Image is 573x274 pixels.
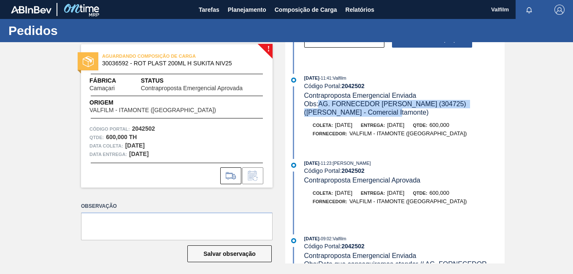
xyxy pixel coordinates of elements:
[319,161,331,166] span: - 11:23
[346,5,374,15] span: Relatórios
[141,85,243,91] span: Contraproposta Emergencial Aprovada
[129,150,149,157] strong: [DATE]
[291,238,296,243] img: atual
[89,133,104,142] span: Qtde :
[291,163,296,168] img: atual
[102,60,255,67] span: 30036592 - ROT PLAST 200ML H SUKITA NIV25
[187,245,272,262] button: Salvar observação
[430,122,449,128] span: 600,000
[304,92,416,99] span: Contraproposta Emergencial Enviada
[335,190,352,196] span: [DATE]
[81,200,273,212] label: Observação
[335,122,352,128] span: [DATE]
[89,125,130,133] span: Código Portal:
[304,167,505,174] div: Código Portal:
[313,191,333,196] span: Coleta:
[430,190,449,196] span: 600,000
[304,177,421,184] span: Contraproposta Emergencial Aprovada
[132,125,155,132] strong: 2042502
[319,76,331,81] span: - 11:41
[220,167,241,184] div: Ir para Composição de Carga
[341,167,365,174] strong: 2042502
[304,100,468,116] span: Obs: AG. FORNECEDOR [PERSON_NAME] (304725) ([PERSON_NAME] - Comercial Itamonte)
[319,236,331,241] span: - 09:02
[304,252,416,259] span: Contraproposta Emergencial Enviada
[413,191,427,196] span: Qtde:
[361,191,385,196] span: Entrega:
[89,76,141,85] span: Fábrica
[89,107,216,113] span: VALFILM - ITAMONTE ([GEOGRAPHIC_DATA])
[242,167,263,184] div: Informar alteração no pedido
[361,123,385,128] span: Entrega:
[89,150,127,158] span: Data entrega:
[313,131,347,136] span: Fornecedor:
[228,5,266,15] span: Planejamento
[413,123,427,128] span: Qtde:
[89,85,115,91] span: Camaçari
[349,130,467,137] span: VALFILM - ITAMONTE ([GEOGRAPHIC_DATA])
[102,52,220,60] span: AGUARDANDO COMPOSIÇÃO DE CARGA
[89,142,123,150] span: Data coleta:
[313,123,333,128] span: Coleta:
[341,243,365,250] strong: 2042502
[83,56,94,67] img: status
[141,76,264,85] span: Status
[304,236,319,241] span: [DATE]
[304,83,505,89] div: Código Portal:
[89,98,240,107] span: Origem
[106,134,137,140] strong: 600,000 TH
[275,5,337,15] span: Composição de Carga
[291,78,296,83] img: atual
[331,75,346,81] span: : Valfilm
[387,122,404,128] span: [DATE]
[199,5,219,15] span: Tarefas
[11,6,51,13] img: TNhmsLtSVTkK8tSr43FrP2fwEKptu5GPRR3wAAAABJRU5ErkJggg==
[304,75,319,81] span: [DATE]
[516,4,543,16] button: Notificações
[387,190,404,196] span: [DATE]
[331,236,346,241] span: : Valfilm
[341,83,365,89] strong: 2042502
[125,142,145,149] strong: [DATE]
[304,243,505,250] div: Código Portal:
[304,161,319,166] span: [DATE]
[313,199,347,204] span: Fornecedor:
[349,198,467,204] span: VALFILM - ITAMONTE ([GEOGRAPHIC_DATA])
[554,5,565,15] img: Logout
[331,161,371,166] span: : [PERSON_NAME]
[8,26,158,35] h1: Pedidos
